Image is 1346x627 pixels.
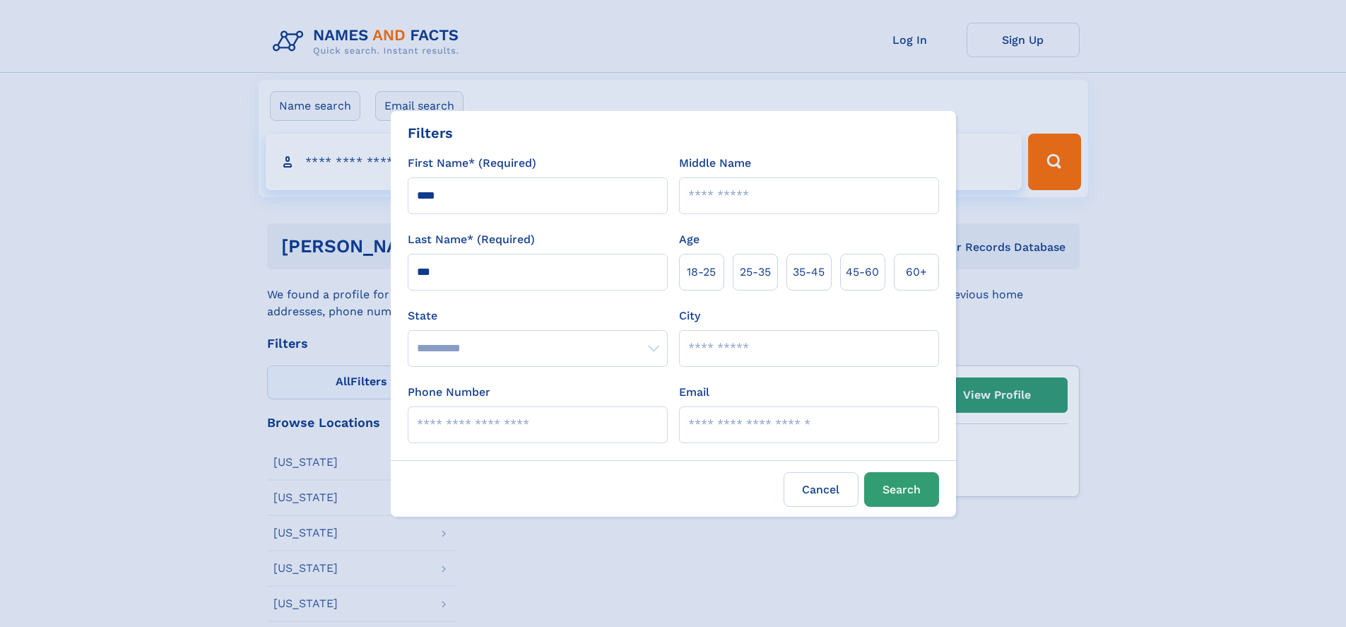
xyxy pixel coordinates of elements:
label: Phone Number [408,384,490,401]
label: Age [679,231,699,248]
label: Last Name* (Required) [408,231,535,248]
label: State [408,307,668,324]
label: City [679,307,700,324]
div: Filters [408,122,453,143]
label: Middle Name [679,155,751,172]
span: 60+ [906,264,927,281]
span: 45‑60 [846,264,879,281]
label: Cancel [784,472,858,507]
button: Search [864,472,939,507]
span: 25‑35 [740,264,771,281]
span: 35‑45 [793,264,825,281]
label: Email [679,384,709,401]
label: First Name* (Required) [408,155,536,172]
span: 18‑25 [687,264,716,281]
